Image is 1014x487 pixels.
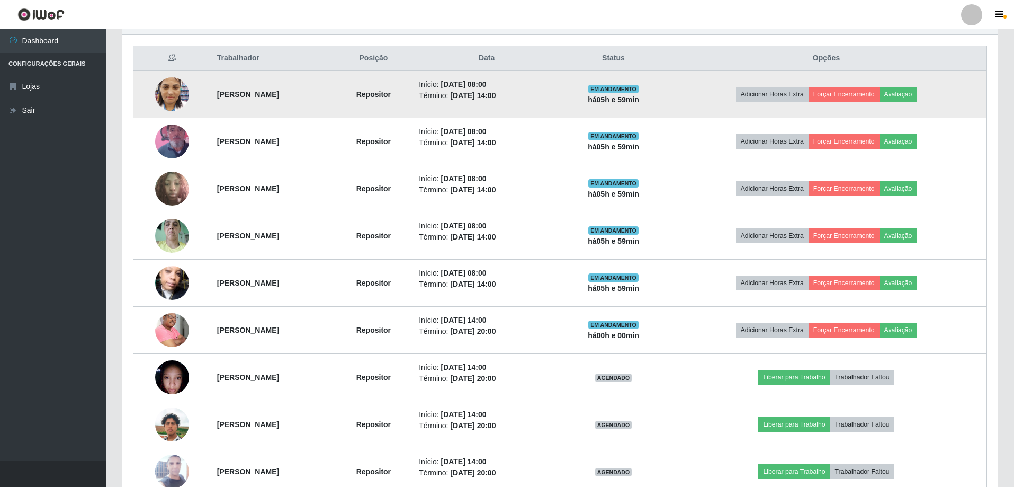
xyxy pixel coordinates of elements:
img: 1752934097252.jpeg [155,166,189,211]
strong: [PERSON_NAME] [217,137,279,146]
time: [DATE] 14:00 [441,363,486,371]
li: Término: [419,326,554,337]
button: Avaliação [880,87,917,102]
time: [DATE] 20:00 [450,421,496,430]
li: Início: [419,173,554,184]
th: Data [412,46,561,71]
li: Término: [419,420,554,431]
time: [DATE] 08:00 [441,269,486,277]
strong: [PERSON_NAME] [217,420,279,429]
button: Forçar Encerramento [809,134,880,149]
strong: Repositor [356,279,391,287]
strong: há 05 h e 59 min [588,143,639,151]
button: Adicionar Horas Extra [736,134,809,149]
span: AGENDADO [595,421,632,429]
li: Término: [419,90,554,101]
strong: [PERSON_NAME] [217,467,279,476]
li: Término: [419,232,554,243]
li: Término: [419,137,554,148]
button: Liberar para Trabalho [758,370,830,385]
time: [DATE] 08:00 [441,174,486,183]
li: Término: [419,467,554,479]
li: Início: [419,126,554,137]
strong: Repositor [356,326,391,334]
time: [DATE] 14:00 [441,410,486,419]
li: Início: [419,79,554,90]
img: 1753209375132.jpeg [155,394,189,455]
button: Trabalhador Faltou [830,417,894,432]
span: EM ANDAMENTO [588,85,639,93]
li: Término: [419,373,554,384]
strong: [PERSON_NAME] [217,373,279,382]
img: 1752179199159.jpeg [155,305,189,356]
time: [DATE] 08:00 [441,222,486,230]
li: Término: [419,279,554,290]
button: Forçar Encerramento [809,228,880,243]
time: [DATE] 14:00 [450,233,496,241]
button: Liberar para Trabalho [758,464,830,479]
time: [DATE] 20:00 [450,327,496,335]
li: Início: [419,315,554,326]
strong: [PERSON_NAME] [217,232,279,240]
strong: [PERSON_NAME] [217,184,279,193]
button: Liberar para Trabalho [758,417,830,432]
button: Forçar Encerramento [809,323,880,338]
strong: Repositor [356,184,391,193]
strong: Repositor [356,232,391,240]
li: Término: [419,184,554,196]
button: Adicionar Horas Extra [736,228,809,243]
strong: há 05 h e 59 min [588,284,639,293]
span: EM ANDAMENTO [588,273,639,282]
button: Adicionar Horas Extra [736,181,809,196]
strong: [PERSON_NAME] [217,326,279,334]
time: [DATE] 20:00 [450,374,496,383]
button: Forçar Encerramento [809,276,880,290]
li: Início: [419,362,554,373]
strong: há 05 h e 59 min [588,237,639,245]
th: Trabalhador [211,46,335,71]
button: Avaliação [880,276,917,290]
button: Avaliação [880,323,917,338]
button: Avaliação [880,134,917,149]
span: AGENDADO [595,468,632,476]
time: [DATE] 14:00 [450,280,496,288]
strong: Repositor [356,90,391,99]
span: AGENDADO [595,374,632,382]
time: [DATE] 20:00 [450,468,496,477]
strong: [PERSON_NAME] [217,90,279,99]
button: Forçar Encerramento [809,181,880,196]
img: 1753494056504.jpeg [155,253,189,313]
strong: Repositor [356,467,391,476]
strong: há 05 h e 59 min [588,190,639,198]
time: [DATE] 14:00 [450,138,496,147]
li: Início: [419,220,554,232]
time: [DATE] 14:00 [441,457,486,466]
time: [DATE] 08:00 [441,127,486,136]
time: [DATE] 08:00 [441,80,486,88]
button: Trabalhador Faltou [830,464,894,479]
li: Início: [419,409,554,420]
img: 1753296713648.jpeg [155,213,189,258]
strong: Repositor [356,137,391,146]
button: Adicionar Horas Extra [736,323,809,338]
img: CoreUI Logo [17,8,65,21]
button: Forçar Encerramento [809,87,880,102]
img: 1752090635186.jpeg [155,111,189,172]
button: Adicionar Horas Extra [736,87,809,102]
time: [DATE] 14:00 [441,316,486,324]
button: Avaliação [880,181,917,196]
time: [DATE] 14:00 [450,91,496,100]
button: Avaliação [880,228,917,243]
button: Adicionar Horas Extra [736,276,809,290]
img: 1753224440001.jpeg [155,355,189,400]
strong: [PERSON_NAME] [217,279,279,287]
strong: Repositor [356,420,391,429]
th: Posição [335,46,413,71]
button: Trabalhador Faltou [830,370,894,385]
li: Início: [419,456,554,467]
th: Opções [666,46,986,71]
span: EM ANDAMENTO [588,179,639,188]
time: [DATE] 14:00 [450,185,496,194]
span: EM ANDAMENTO [588,321,639,329]
img: 1750959267222.jpeg [155,72,189,117]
